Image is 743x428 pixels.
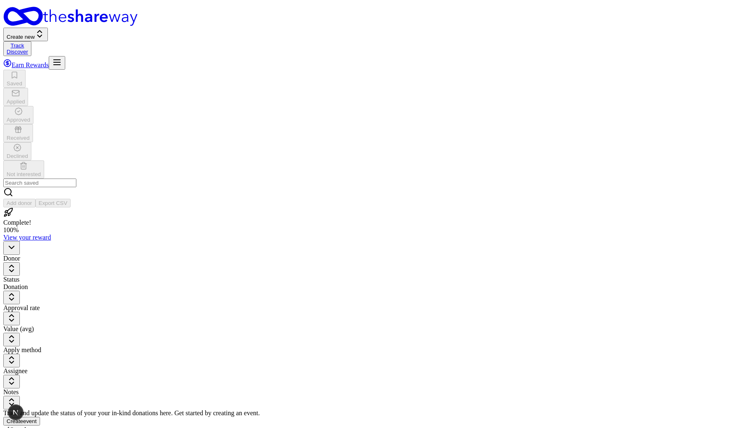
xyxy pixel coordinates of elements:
[3,367,740,375] div: Assignee
[3,276,740,283] div: Status
[3,88,28,106] button: Applied
[3,325,740,333] div: Value (avg)
[3,61,49,68] a: Earn Rewards
[3,226,740,234] div: 100 %
[3,417,40,426] button: Createevent
[3,70,26,88] button: Saved
[7,117,30,123] div: Approved
[7,49,28,55] a: Discover
[3,346,740,354] div: Apply method
[3,219,740,234] div: Complete!
[7,99,25,105] div: Applied
[3,388,740,396] div: Notes
[3,160,44,179] button: Not interested
[3,304,740,312] div: Approval rate
[3,283,740,291] div: Donation
[3,179,76,187] input: Search saved
[7,135,30,141] div: Received
[3,7,740,28] a: Home
[3,409,740,417] div: Track and update the status of your your in-kind donations here. Get started by creating an event.
[3,142,31,160] button: Declined
[3,41,31,56] button: TrackDiscover
[3,199,35,207] button: Add donor
[3,28,48,41] button: Create new
[7,153,28,159] div: Declined
[7,80,22,87] div: Saved
[3,234,51,241] a: View your reward
[11,42,24,49] a: Track
[7,171,41,177] div: Not interested
[3,106,33,124] button: Approved
[3,124,33,142] button: Received
[3,255,740,262] div: Donor
[35,199,71,207] button: Export CSV
[7,34,35,40] span: Create new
